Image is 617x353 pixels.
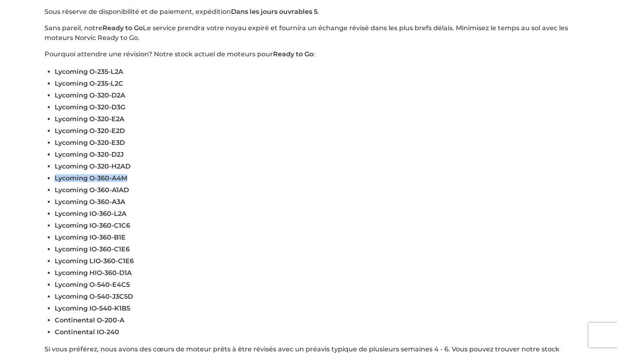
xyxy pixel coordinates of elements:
span: Lycoming IO-540-K1B5 [55,304,130,312]
span: Lycoming HIO-360-D1A [55,269,132,277]
span: Lycoming IO-360-L2A [55,210,127,218]
strong: Ready to Go [273,50,313,58]
p: Sous réserve de disponibilité et de paiement, expédition . [44,7,573,17]
span: Lycoming O-540-J3C5D [55,293,133,300]
span: Lycoming LIO-360-C1E6 [55,257,134,265]
strong: Dans les jours ouvrables 5 [231,8,317,16]
span: Lycoming IO-360-C1C6 [55,222,130,229]
span: Lycoming O-360-A4M [55,174,127,182]
span: Lycoming O-320-E2D [55,127,125,135]
span: Continental O-200-A [55,316,124,324]
p: Pourquoi attendre une révision? Notre stock actuel de moteurs pour : [44,49,573,59]
span: Lycoming O-320-D3G [55,103,125,111]
span: Lycoming O-320-D2A [55,91,125,99]
span: Continental IO-240 [55,328,119,336]
span: Lycoming O-540-E4C5 [55,281,130,289]
span: Lycoming O-320-E3D [55,139,125,147]
span: Lycoming IO-360-C1E6 [55,245,130,253]
span: Lycoming O-235-L2C [55,80,123,87]
span: Lycoming O-320-H2AD [55,162,131,170]
span: Lycoming O-360-A3A [55,198,125,206]
span: Lycoming IO-360-B1E [55,233,126,241]
span: Lycoming O-360-A1AD [55,186,129,194]
span: Lycoming O-320-E2A [55,115,124,123]
span: Lycoming O-320-D2J [55,151,124,158]
span: Lycoming O-235-L2A [55,68,123,75]
p: Sans pareil, notre Le service prendra votre noyau expiré et fournira un échange révisé dans les p... [44,23,573,43]
strong: Ready to Go [102,24,143,32]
